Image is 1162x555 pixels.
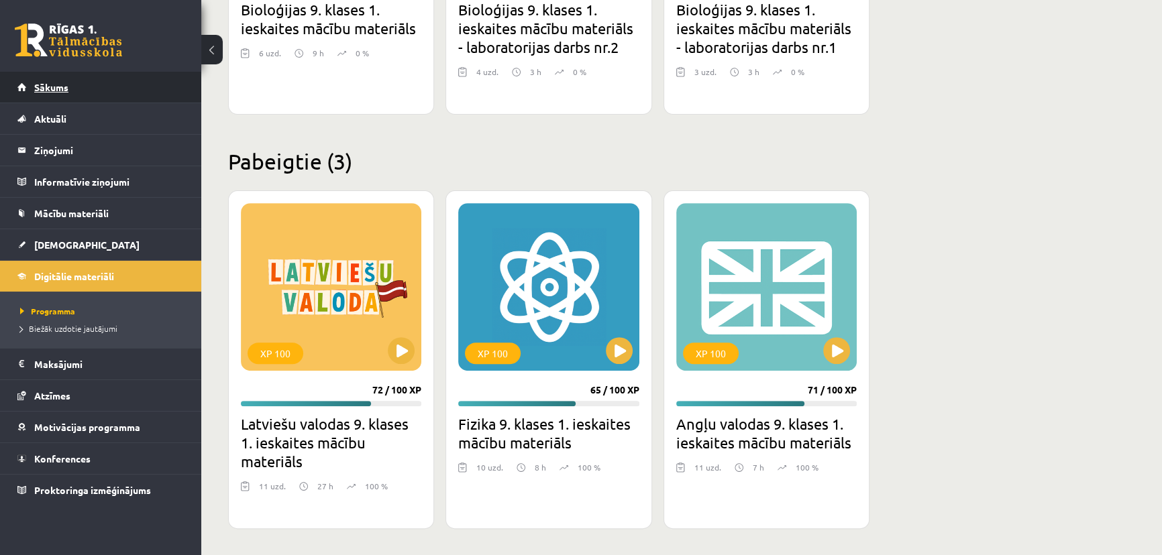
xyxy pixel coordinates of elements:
[34,113,66,125] span: Aktuāli
[573,66,586,78] p: 0 %
[34,349,184,379] legend: Maksājumi
[530,66,541,78] p: 3 h
[259,480,286,500] div: 11 uzd.
[476,66,498,86] div: 4 uzd.
[20,306,75,316] span: Programma
[34,166,184,197] legend: Informatīvie ziņojumi
[17,229,184,260] a: [DEMOGRAPHIC_DATA]
[791,66,804,78] p: 0 %
[15,23,122,57] a: Rīgas 1. Tālmācības vidusskola
[17,261,184,292] a: Digitālie materiāli
[796,461,818,473] p: 100 %
[676,414,857,452] h2: Angļu valodas 9. klases 1. ieskaites mācību materiāls
[17,166,184,197] a: Informatīvie ziņojumi
[476,461,503,481] div: 10 uzd.
[20,323,117,334] span: Biežāk uzdotie jautājumi
[17,72,184,103] a: Sākums
[753,461,764,473] p: 7 h
[578,461,600,473] p: 100 %
[356,47,369,59] p: 0 %
[17,443,184,474] a: Konferences
[34,484,151,496] span: Proktoringa izmēģinājums
[17,380,184,411] a: Atzīmes
[20,305,188,317] a: Programma
[17,198,184,229] a: Mācību materiāli
[34,452,91,465] span: Konferences
[683,343,739,364] div: XP 100
[20,322,188,334] a: Biežāk uzdotie jautājumi
[313,47,324,59] p: 9 h
[228,148,1087,174] h2: Pabeigtie (3)
[17,135,184,166] a: Ziņojumi
[259,47,281,67] div: 6 uzd.
[34,135,184,166] legend: Ziņojumi
[694,461,721,481] div: 11 uzd.
[317,480,333,492] p: 27 h
[248,343,303,364] div: XP 100
[34,270,114,282] span: Digitālie materiāli
[465,343,521,364] div: XP 100
[17,412,184,442] a: Motivācijas programma
[748,66,759,78] p: 3 h
[34,389,70,402] span: Atzīmes
[34,421,140,433] span: Motivācijas programma
[694,66,717,86] div: 3 uzd.
[34,239,140,251] span: [DEMOGRAPHIC_DATA]
[17,475,184,505] a: Proktoringa izmēģinājums
[17,349,184,379] a: Maksājumi
[458,414,639,452] h2: Fizika 9. klases 1. ieskaites mācību materiāls
[34,207,109,219] span: Mācību materiāli
[34,81,68,93] span: Sākums
[241,414,421,471] h2: Latviešu valodas 9. klases 1. ieskaites mācību materiāls
[535,461,546,473] p: 8 h
[365,480,388,492] p: 100 %
[17,103,184,134] a: Aktuāli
